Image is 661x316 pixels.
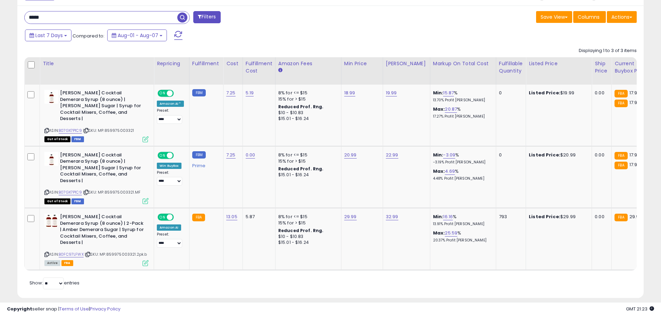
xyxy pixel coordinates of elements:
[443,89,454,96] a: 15.87
[60,152,144,186] b: [PERSON_NAME] Cocktail Demerara Syrup (8 ounce) | [PERSON_NAME] Sugar | Syrup for Cocktail Mixers...
[246,152,255,159] a: 0.00
[445,230,457,237] a: 25.59
[246,89,254,96] a: 5.19
[629,161,640,168] span: 17.99
[615,162,627,169] small: FBA
[7,306,32,312] strong: Copyright
[71,198,84,204] span: FBM
[433,168,445,174] b: Max:
[344,60,380,67] div: Min Price
[7,306,120,313] div: seller snap | |
[615,60,650,75] div: Current Buybox Price
[433,238,491,243] p: 20.37% Profit [PERSON_NAME]
[90,306,120,312] a: Privacy Policy
[61,260,73,266] span: FBA
[443,213,453,220] a: 16.16
[29,280,79,286] span: Show: entries
[430,57,496,85] th: The percentage added to the cost of goods (COGS) that forms the calculator for Min & Max prices.
[71,136,84,142] span: FBM
[157,163,181,169] div: Win BuyBox
[192,160,218,169] div: Prime
[433,89,443,96] b: Min:
[157,224,181,231] div: Amazon AI
[433,168,491,181] div: %
[278,240,336,246] div: $15.01 - $16.24
[529,152,586,158] div: $20.99
[433,106,491,119] div: %
[499,90,520,96] div: 0
[433,222,491,227] p: 13.91% Profit [PERSON_NAME]
[278,90,336,96] div: 8% for <= $15
[615,152,627,160] small: FBA
[433,152,443,158] b: Min:
[278,158,336,164] div: 15% for > $15
[192,60,220,67] div: Fulfillment
[629,99,640,106] span: 17.99
[44,152,149,203] div: ASIN:
[157,60,186,67] div: Repricing
[433,160,491,165] p: -3.19% Profit [PERSON_NAME]
[433,214,491,227] div: %
[44,198,70,204] span: All listings that are currently out of stock and unavailable for purchase on Amazon
[579,48,637,54] div: Displaying 1 to 3 of 3 items
[43,60,151,67] div: Title
[278,214,336,220] div: 8% for <= $15
[344,152,357,159] a: 20.99
[246,214,270,220] div: 5.87
[226,213,237,220] a: 13.05
[386,213,398,220] a: 32.99
[595,90,606,96] div: 0.00
[278,172,336,178] div: $15.01 - $16.24
[44,152,58,166] img: 31PcsR1xRqS._SL40_.jpg
[433,230,445,236] b: Max:
[433,176,491,181] p: 4.48% Profit [PERSON_NAME]
[595,60,609,75] div: Ship Price
[278,166,324,172] b: Reduced Prof. Rng.
[433,98,491,103] p: 13.70% Profit [PERSON_NAME]
[25,29,71,41] button: Last 7 Days
[443,152,455,159] a: -3.09
[595,152,606,158] div: 0.00
[157,108,184,124] div: Preset:
[529,89,560,96] b: Listed Price:
[629,89,640,96] span: 17.99
[157,101,184,107] div: Amazon AI *
[157,170,184,186] div: Preset:
[158,214,167,220] span: ON
[44,90,58,104] img: 31PcsR1xRqS._SL40_.jpg
[529,60,589,67] div: Listed Price
[626,306,654,312] span: 2025-08-15 21:23 GMT
[433,213,443,220] b: Min:
[60,90,144,124] b: [PERSON_NAME] Cocktail Demerara Syrup (8 ounce) | [PERSON_NAME] Sugar | Syrup for Cocktail Mixers...
[226,60,240,67] div: Cost
[246,60,272,75] div: Fulfillment Cost
[107,29,167,41] button: Aug-01 - Aug-07
[433,106,445,112] b: Max:
[386,60,427,67] div: [PERSON_NAME]
[344,213,357,220] a: 29.99
[158,152,167,158] span: ON
[118,32,158,39] span: Aug-01 - Aug-07
[35,32,63,39] span: Last 7 Days
[278,60,338,67] div: Amazon Fees
[629,152,640,158] span: 17.99
[629,213,642,220] span: 29.99
[192,214,205,221] small: FBA
[615,90,627,97] small: FBA
[615,214,627,221] small: FBA
[60,214,144,248] b: [PERSON_NAME] Cocktail Demerara Syrup (8 ounce) | 2-Pack | Amber Demerara Sugar | Syrup for Cockt...
[59,128,82,134] a: B07GX7P1C9
[433,152,491,165] div: %
[278,67,282,74] small: Amazon Fees.
[83,128,134,133] span: | SKU: MP.859975003321
[433,90,491,103] div: %
[499,214,520,220] div: 793
[529,214,586,220] div: $29.99
[278,104,324,110] b: Reduced Prof. Rng.
[44,214,149,265] div: ASIN:
[278,96,336,102] div: 15% for > $15
[344,89,355,96] a: 18.99
[173,91,184,96] span: OFF
[193,11,220,23] button: Filters
[278,110,336,116] div: $10 - $10.83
